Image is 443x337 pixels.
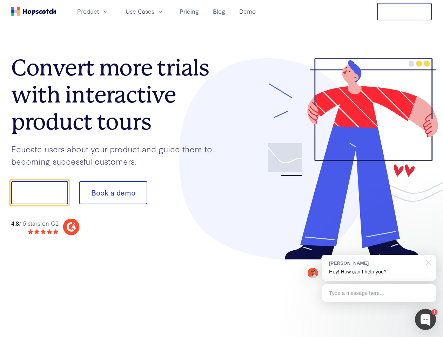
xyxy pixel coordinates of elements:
a: Demo [236,6,259,17]
a: Home [11,7,56,16]
div: [PERSON_NAME] [329,260,422,266]
div: Type a message here... [322,284,436,302]
span: Product [77,7,99,16]
span: Use Cases [126,7,154,16]
button: Show me! [11,181,68,204]
p: Educate users about your product and guide them to becoming successful customers. [11,143,222,167]
strong: 4.8 [11,219,19,227]
button: Product [73,6,113,17]
p: Hey! How can I help you? [329,268,429,276]
div: 1 [431,309,437,315]
a: Blog [210,6,228,17]
h1: Convert more trials with interactive product tours [11,54,222,135]
img: Mark Spera [308,268,318,278]
button: Free Trial [377,3,432,20]
button: Use Cases [121,6,168,17]
div: / 5 stars on G2 [11,219,59,228]
a: Pricing [177,6,202,17]
button: Book a demo [79,181,147,204]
